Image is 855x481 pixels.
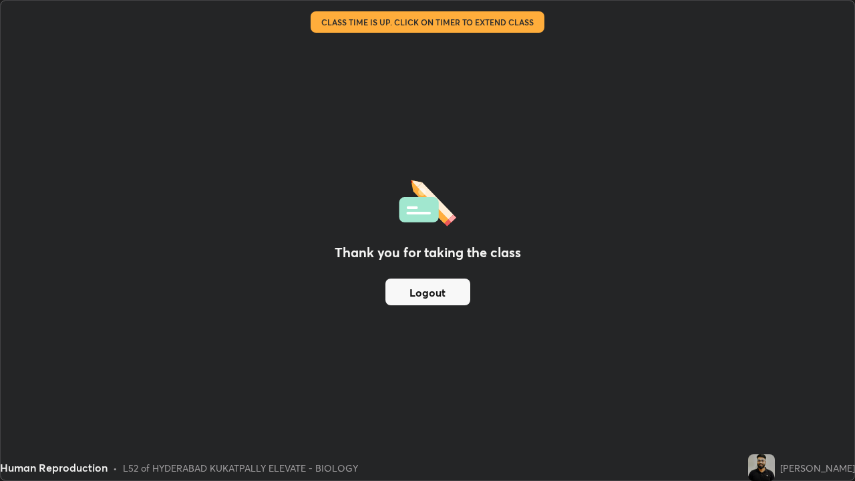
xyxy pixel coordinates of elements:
[113,461,118,475] div: •
[748,454,775,481] img: 8066297a22de4facbdfa5d22567f1bcc.jpg
[335,243,521,263] h2: Thank you for taking the class
[123,461,358,475] div: L52 of HYDERABAD KUKATPALLY ELEVATE - BIOLOGY
[399,176,456,226] img: offlineFeedback.1438e8b3.svg
[780,461,855,475] div: [PERSON_NAME]
[385,279,470,305] button: Logout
